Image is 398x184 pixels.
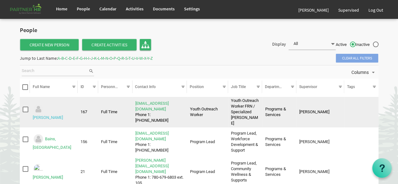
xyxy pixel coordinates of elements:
[350,65,378,79] div: Columns
[128,55,131,61] span: T
[344,129,378,154] td: column header Tags
[33,133,44,145] img: Could not locate image
[272,41,286,47] span: Display
[364,1,388,19] a: Log Out
[125,55,127,61] span: S
[144,55,146,61] span: X
[334,1,364,19] a: Supervised
[61,55,64,61] span: B
[296,129,344,154] td: Garcia, Mylene column header Supervisor
[20,129,30,154] td: checkbox
[99,6,116,12] span: Calendar
[56,6,67,12] span: Home
[73,55,75,61] span: E
[147,55,149,61] span: Y
[135,131,169,141] a: [EMAIL_ADDRESS][DOMAIN_NAME]
[187,97,228,128] td: Youth Outreach Worker column header Position
[347,85,355,89] span: Tags
[81,85,84,89] span: ID
[77,6,90,12] span: People
[114,55,116,61] span: P
[98,129,132,154] td: Full Time column header Personnel Type
[30,97,78,128] td: Adkins, Megan is template cell column header Full Name
[65,55,68,61] span: C
[20,27,72,34] h2: People
[21,65,95,79] div: Search
[336,42,356,47] span: Active
[140,39,151,50] a: Organisation Chart
[78,129,98,154] td: 156 column header ID
[33,115,63,120] a: [PERSON_NAME]
[265,85,286,89] span: Departments
[136,55,138,61] span: V
[88,55,89,61] span: I
[228,97,262,128] td: Youth Outreach Worker FRN / Specialized Crimi column header Job Title
[91,55,93,61] span: J
[33,137,71,150] a: Bains, [GEOGRAPHIC_DATA]
[33,103,44,115] img: Could not locate image
[30,129,78,154] td: Bains, Anchilla is template cell column header Full Name
[135,158,169,174] a: [PERSON_NAME][EMAIL_ADDRESS][DOMAIN_NAME]
[20,53,153,63] div: Jump to Last Name: - - - - - - - - - - - - - - - - - - - - - - - - -
[126,6,143,12] span: Activities
[101,55,104,61] span: M
[294,1,334,19] a: [PERSON_NAME]
[351,69,369,76] span: Columns
[80,55,83,61] span: G
[228,129,262,154] td: Program Lead, Workforce Development & Support column header Job Title
[22,66,88,76] input: Search
[20,97,30,128] td: checkbox
[98,97,132,128] td: Full Time column header Personnel Type
[356,42,378,47] span: Inactive
[76,55,79,61] span: F
[299,85,317,89] span: Supervisor
[344,97,378,128] td: column header Tags
[82,39,137,50] span: Create Activities
[101,85,127,89] span: Personnel Type
[132,55,135,61] span: U
[153,6,175,12] span: Documents
[262,97,296,128] td: Programs & Services column header Departments
[88,68,94,75] span: search
[84,55,87,61] span: H
[20,39,79,50] a: Create New Person
[33,85,50,89] span: Full Name
[132,129,187,154] td: anchillab@theopendoors.caPhone 1: 780-781-8628 is template cell column header Contact Info
[94,55,97,61] span: K
[141,41,149,49] img: org-chart.svg
[190,85,204,89] span: Position
[350,68,378,76] button: Columns
[231,85,245,89] span: Job Title
[150,55,153,61] span: Z
[135,85,156,89] span: Contact Info
[187,129,228,154] td: Program Lead column header Position
[117,55,120,61] span: Q
[98,55,100,61] span: L
[109,55,112,61] span: O
[33,163,44,175] img: Emp-3318ea45-47e5-4a97-b3ed-e0c499d54a87.png
[296,97,344,128] td: Cardinal, Amy column header Supervisor
[184,6,200,12] span: Settings
[121,55,124,61] span: R
[262,129,296,154] td: Programs & Services column header Departments
[132,97,187,128] td: megana@theopendoors.caPhone 1: 780-360-3868 is template cell column header Contact Info
[338,7,359,13] span: Supervised
[105,55,108,61] span: N
[336,54,378,63] span: Clear all filters
[58,55,60,61] span: A
[69,55,72,61] span: D
[139,55,143,61] span: W
[135,101,169,111] a: [EMAIL_ADDRESS][DOMAIN_NAME]
[78,97,98,128] td: 167 column header ID
[33,175,63,180] a: [PERSON_NAME]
